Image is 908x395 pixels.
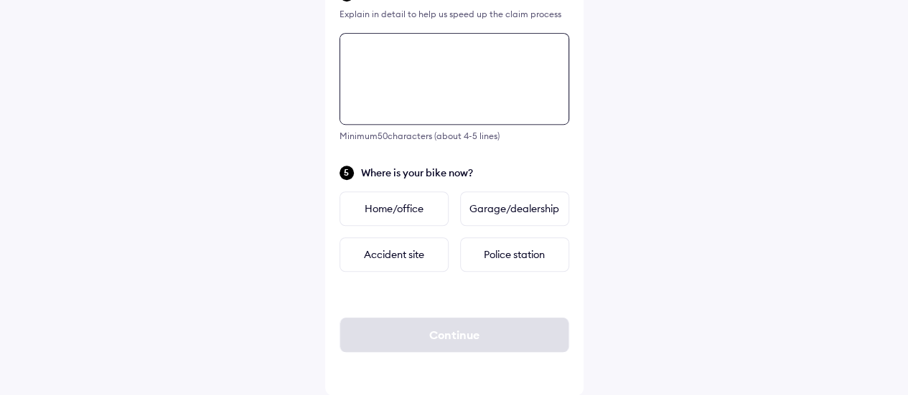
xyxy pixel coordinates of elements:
div: Police station [460,237,569,272]
div: Explain in detail to help us speed up the claim process [340,7,569,22]
div: Accident site [340,237,449,272]
span: Where is your bike now? [361,166,569,180]
div: Home/office [340,191,449,226]
div: Garage/dealership [460,191,569,226]
div: Minimum 50 characters (about 4-5 lines) [340,130,569,141]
